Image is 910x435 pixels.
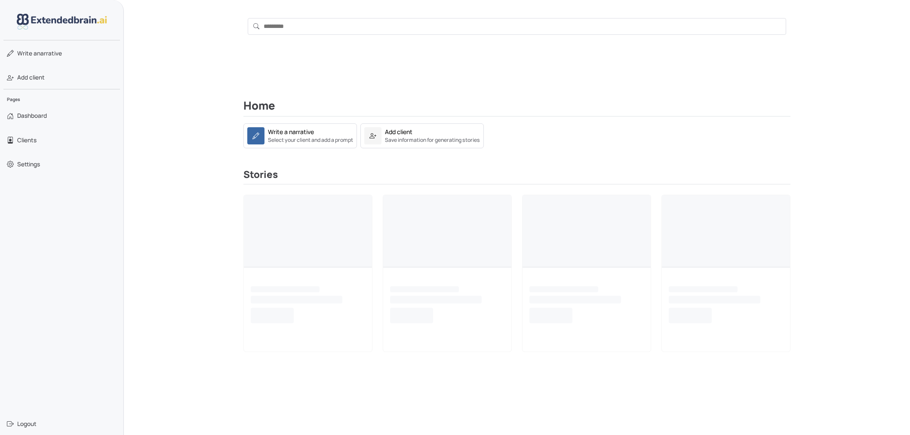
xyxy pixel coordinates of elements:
[360,123,484,148] a: Add clientSave information for generating stories
[268,127,314,136] div: Write a narrative
[243,169,790,184] h3: Stories
[17,420,37,428] span: Logout
[243,131,357,139] a: Write a narrativeSelect your client and add a prompt
[243,123,357,148] a: Write a narrativeSelect your client and add a prompt
[17,136,37,144] span: Clients
[17,160,40,168] span: Settings
[17,49,37,57] span: Write a
[17,73,45,82] span: Add client
[17,111,47,120] span: Dashboard
[17,14,107,30] img: logo
[268,136,353,144] small: Select your client and add a prompt
[360,131,484,139] a: Add clientSave information for generating stories
[243,99,790,116] h2: Home
[385,136,480,144] small: Save information for generating stories
[17,49,62,58] span: narrative
[385,127,412,136] div: Add client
